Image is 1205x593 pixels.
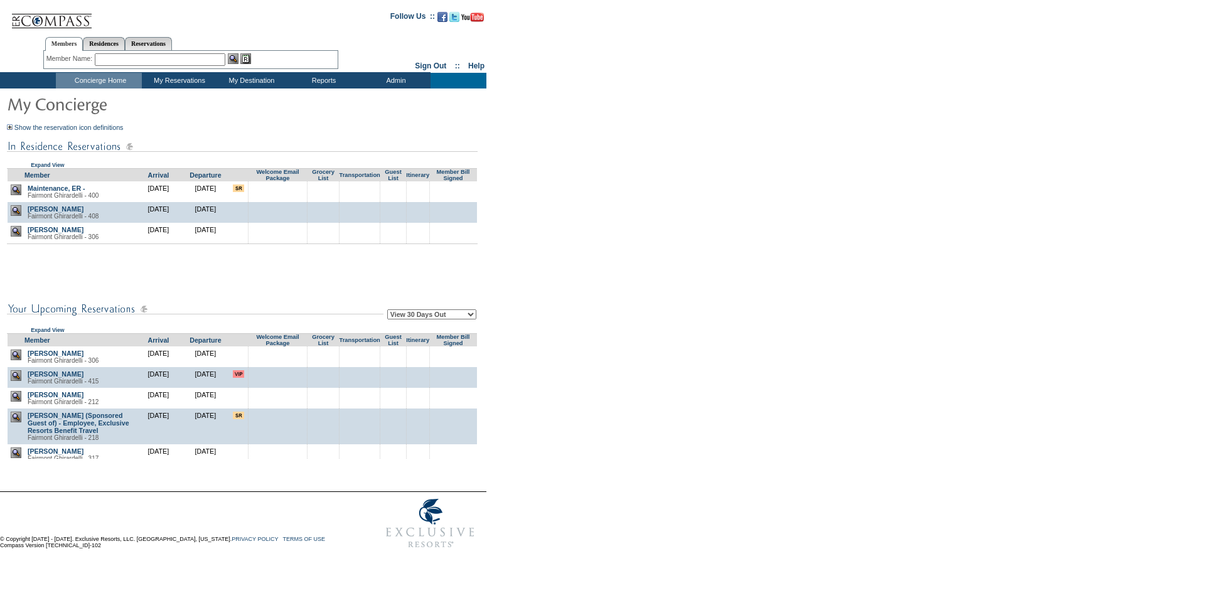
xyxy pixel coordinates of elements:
img: blank.gif [393,391,394,392]
img: blank.gif [393,370,394,371]
a: Become our fan on Facebook [437,16,447,23]
a: [PERSON_NAME] [28,447,83,455]
span: Fairmont Ghirardelli - 400 [28,192,99,199]
a: Follow us on Twitter [449,16,459,23]
span: Fairmont Ghirardelli - 306 [28,357,99,364]
td: [DATE] [182,181,229,202]
a: Transportation [339,172,380,178]
img: blank.gif [417,370,418,371]
a: Arrival [148,171,169,179]
td: [DATE] [135,181,182,202]
a: [PERSON_NAME] (Sponsored Guest of) - Employee, Exclusive Resorts Benefit Travel [28,412,129,434]
td: [DATE] [135,409,182,444]
img: view [11,370,21,381]
input: VIP member [233,370,244,378]
img: blank.gif [323,226,324,227]
td: Admin [358,73,431,88]
a: Show the reservation icon definitions [14,124,124,131]
a: Member Bill Signed [437,334,470,346]
td: [DATE] [182,202,229,223]
a: Member [24,336,50,344]
span: Fairmont Ghirardelli - 408 [28,213,99,220]
img: view [11,184,21,195]
img: Exclusive Resorts [374,492,486,555]
a: Departure [190,336,221,344]
td: [DATE] [182,367,229,388]
td: [DATE] [182,223,229,244]
img: blank.gif [417,226,418,227]
input: There are special requests for this reservation! [233,184,244,192]
span: Fairmont Ghirardelli - 317 [28,455,99,462]
img: blank.gif [323,391,324,392]
img: view [11,350,21,360]
td: Reports [286,73,358,88]
span: Fairmont Ghirardelli - 212 [28,398,99,405]
a: Sign Out [415,61,446,70]
img: Follow us on Twitter [449,12,459,22]
div: Member Name: [46,53,95,64]
img: Become our fan on Facebook [437,12,447,22]
img: blank.gif [393,226,394,227]
td: [DATE] [135,444,182,465]
img: blank.gif [417,205,418,206]
img: blank.gif [453,205,454,206]
a: Itinerary [406,337,429,343]
img: view [11,205,21,216]
td: Concierge Home [56,73,142,88]
td: My Reservations [142,73,214,88]
td: [DATE] [135,346,182,367]
img: blank.gif [417,391,418,392]
a: Welcome Email Package [256,169,299,181]
img: blank.gif [453,391,454,392]
a: Help [468,61,485,70]
span: Fairmont Ghirardelli - 218 [28,434,99,441]
img: Subscribe to our YouTube Channel [461,13,484,22]
a: [PERSON_NAME] [28,205,83,213]
img: blank.gif [323,370,324,371]
a: TERMS OF USE [283,536,326,542]
a: Expand View [31,327,64,333]
a: Transportation [339,337,380,343]
td: [DATE] [135,388,182,409]
a: Member Bill Signed [437,169,470,181]
a: [PERSON_NAME] [28,350,83,357]
img: blank.gif [323,205,324,206]
td: [DATE] [135,367,182,388]
a: Itinerary [406,172,429,178]
img: Compass Home [11,3,92,29]
a: Member [24,171,50,179]
a: Departure [190,171,221,179]
td: [DATE] [182,346,229,367]
span: Fairmont Ghirardelli - 415 [28,378,99,385]
img: view [11,412,21,422]
a: Arrival [148,336,169,344]
img: view [11,391,21,402]
td: [DATE] [182,444,229,465]
a: Reservations [125,37,172,50]
span: Fairmont Ghirardelli - 306 [28,233,99,240]
img: blank.gif [277,391,278,392]
a: Grocery List [312,169,335,181]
